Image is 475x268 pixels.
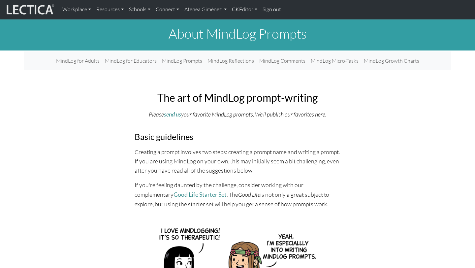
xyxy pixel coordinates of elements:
[149,111,164,118] i: Please
[182,3,229,17] a: Atenea Giménez
[361,54,422,68] a: MindLog Growth Charts
[135,147,340,175] p: Creating a prompt involves two steps: creating a prompt name and writing a prompt. If you are usi...
[164,111,181,118] a: send us
[205,54,257,68] a: MindLog Reflections
[257,54,308,68] a: MindLog Comments
[102,54,159,68] a: MindLog for Educators
[135,180,340,208] p: If you're feeling daunted by the challenge, consider working with our complementary . The is not ...
[238,191,260,198] i: Good Life
[135,132,340,142] h3: Basic guidelines
[174,191,227,198] a: Good Life Starter Set
[126,3,153,17] a: Schools
[60,3,94,17] a: Workplace
[53,54,102,68] a: MindLog for Adults
[135,91,340,104] h2: The art of MindLog prompt-writing
[229,3,260,17] a: CKEditor
[94,3,126,17] a: Resources
[181,111,326,118] i: your favorite MindLog prompts. We’ll publish our favorites here.
[260,3,284,17] a: Sign out
[5,3,54,16] img: lecticalive
[153,3,182,17] a: Connect
[159,54,205,68] a: MindLog Prompts
[24,26,451,42] h1: About MindLog Prompts
[308,54,361,68] a: MindLog Micro-Tasks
